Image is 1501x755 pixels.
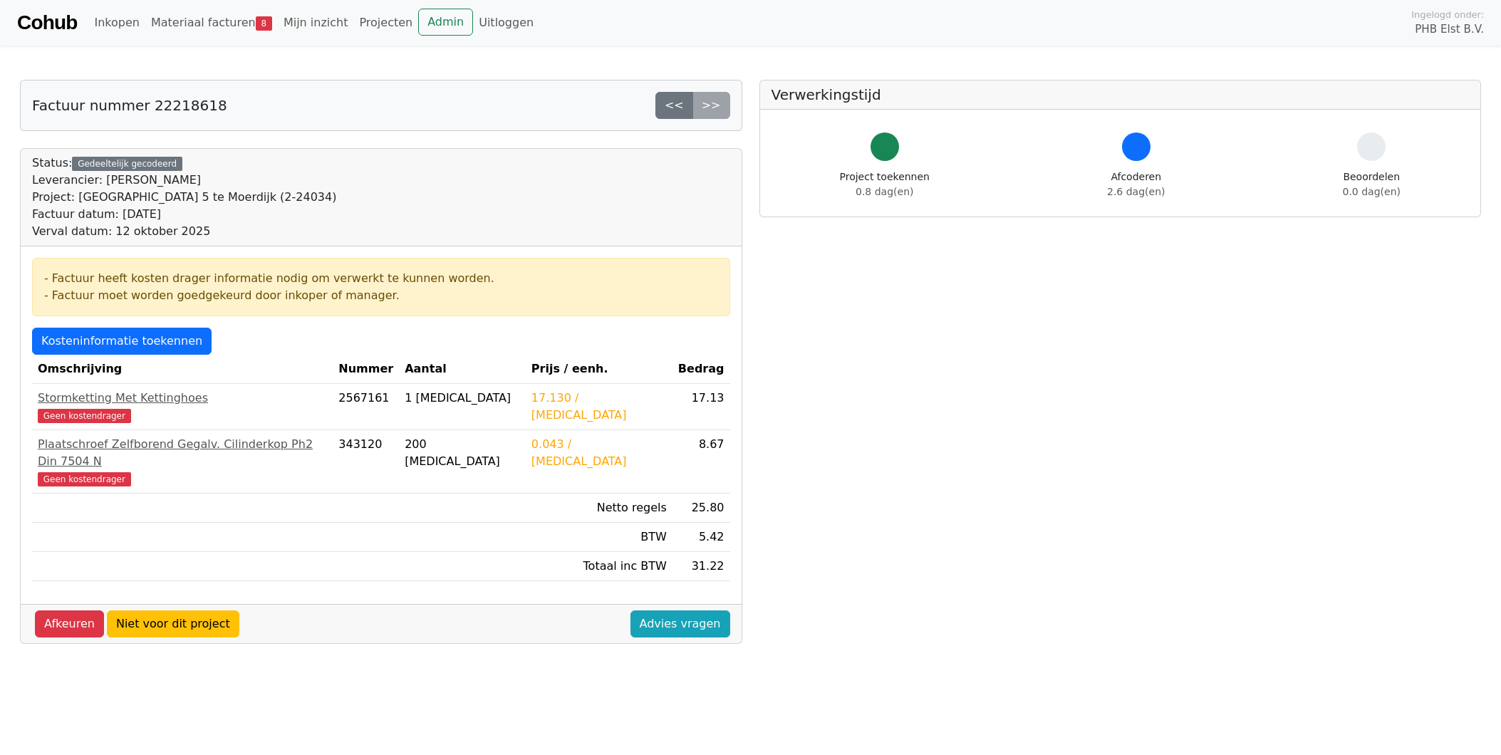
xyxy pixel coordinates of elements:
div: Project toekennen [840,170,930,199]
div: Afcoderen [1107,170,1165,199]
div: - Factuur heeft kosten drager informatie nodig om verwerkt te kunnen worden. [44,270,718,287]
th: Nummer [333,355,399,384]
h5: Factuur nummer 22218618 [32,97,227,114]
a: Advies vragen [630,610,730,637]
span: Geen kostendrager [38,409,131,423]
a: Cohub [17,6,77,40]
span: Geen kostendrager [38,472,131,486]
div: Plaatschroef Zelfborend Gegalv. Cilinderkop Ph2 Din 7504 N [38,436,327,470]
div: Stormketting Met Kettinghoes [38,390,327,407]
div: 1 [MEDICAL_DATA] [405,390,520,407]
div: - Factuur moet worden goedgekeurd door inkoper of manager. [44,287,718,304]
div: Gedeeltelijk gecodeerd [72,157,182,171]
td: 5.42 [672,523,730,552]
a: Stormketting Met KettinghoesGeen kostendrager [38,390,327,424]
span: Ingelogd onder: [1411,8,1484,21]
a: Niet voor dit project [107,610,239,637]
a: Materiaal facturen8 [145,9,278,37]
div: Status: [32,155,336,240]
div: 17.130 / [MEDICAL_DATA] [531,390,667,424]
span: 0.0 dag(en) [1343,186,1401,197]
span: 0.8 dag(en) [856,186,913,197]
div: Factuur datum: [DATE] [32,206,336,223]
td: Netto regels [526,494,672,523]
a: Projecten [353,9,418,37]
td: 343120 [333,430,399,494]
a: Admin [418,9,473,36]
a: Afkeuren [35,610,104,637]
td: BTW [526,523,672,552]
td: 31.22 [672,552,730,581]
td: 2567161 [333,384,399,430]
h5: Verwerkingstijd [772,86,1470,103]
a: Inkopen [88,9,145,37]
a: Plaatschroef Zelfborend Gegalv. Cilinderkop Ph2 Din 7504 NGeen kostendrager [38,436,327,487]
th: Bedrag [672,355,730,384]
span: 8 [256,16,272,31]
div: Verval datum: 12 oktober 2025 [32,223,336,240]
div: 200 [MEDICAL_DATA] [405,436,520,470]
th: Prijs / eenh. [526,355,672,384]
a: Kosteninformatie toekennen [32,328,212,355]
th: Omschrijving [32,355,333,384]
div: 0.043 / [MEDICAL_DATA] [531,436,667,470]
span: PHB Elst B.V. [1415,21,1484,38]
a: Uitloggen [473,9,539,37]
a: << [655,92,693,119]
td: 8.67 [672,430,730,494]
div: Beoordelen [1343,170,1401,199]
a: Mijn inzicht [278,9,354,37]
div: Leverancier: [PERSON_NAME] [32,172,336,189]
td: Totaal inc BTW [526,552,672,581]
th: Aantal [399,355,526,384]
div: Project: [GEOGRAPHIC_DATA] 5 te Moerdijk (2-24034) [32,189,336,206]
span: 2.6 dag(en) [1107,186,1165,197]
td: 25.80 [672,494,730,523]
td: 17.13 [672,384,730,430]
